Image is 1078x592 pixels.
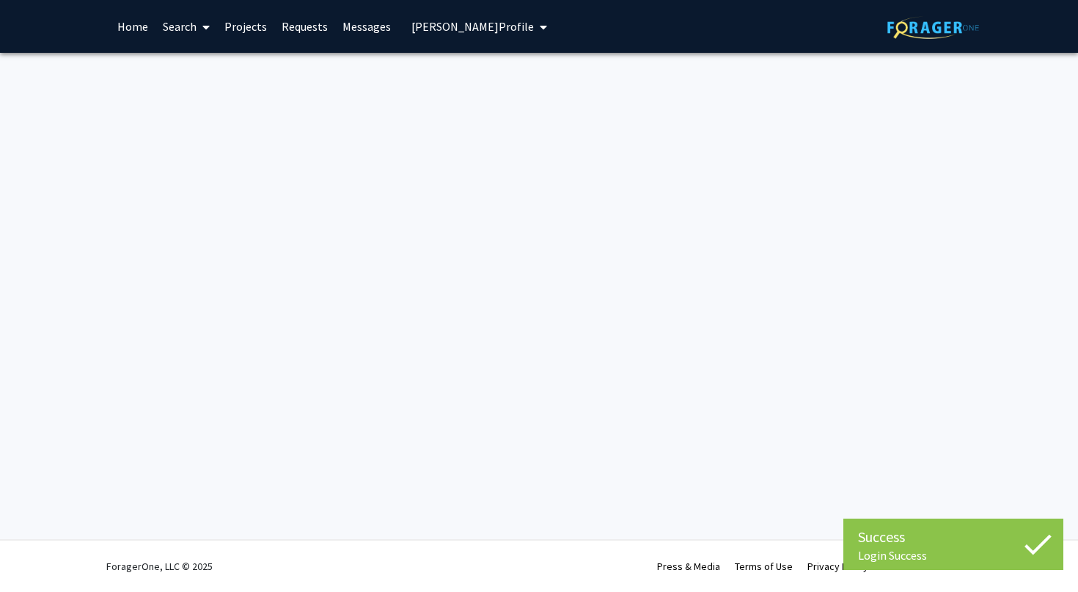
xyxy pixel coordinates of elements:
[106,541,213,592] div: ForagerOne, LLC © 2025
[858,526,1049,548] div: Success
[274,1,335,52] a: Requests
[411,19,534,34] span: [PERSON_NAME] Profile
[858,548,1049,563] div: Login Success
[657,560,720,573] a: Press & Media
[155,1,217,52] a: Search
[110,1,155,52] a: Home
[335,1,398,52] a: Messages
[217,1,274,52] a: Projects
[807,560,868,573] a: Privacy Policy
[887,16,979,39] img: ForagerOne Logo
[735,560,793,573] a: Terms of Use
